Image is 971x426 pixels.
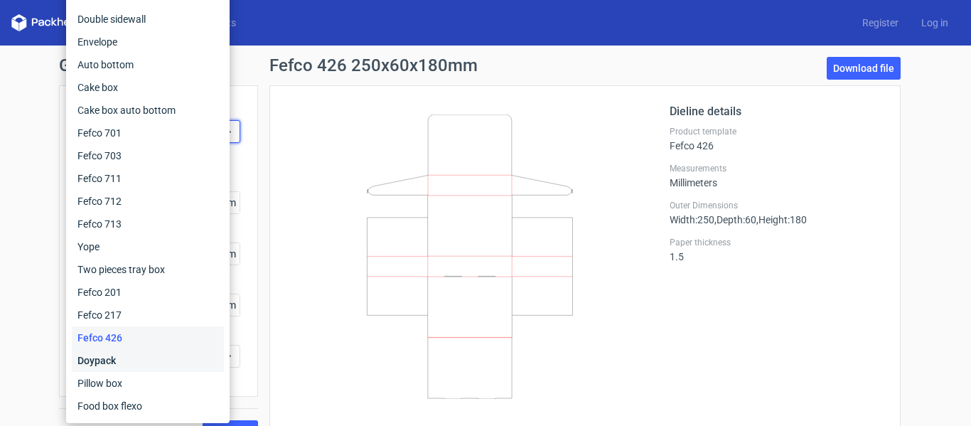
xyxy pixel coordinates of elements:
div: Fefco 703 [72,144,224,167]
div: Food box flexo [72,395,224,417]
div: Fefco 426 [72,326,224,349]
div: Auto bottom [72,53,224,76]
div: Fefco 712 [72,190,224,213]
div: Pillow box [72,372,224,395]
div: Cake box [72,76,224,99]
div: Millimeters [670,163,883,188]
div: Fefco 713 [72,213,224,235]
h2: Dieline details [670,103,883,120]
div: Fefco 426 [670,126,883,151]
a: Register [851,16,910,30]
span: Width : 250 [670,214,714,225]
label: Product template [670,126,883,137]
a: Download file [827,57,901,80]
span: , Depth : 60 [714,214,756,225]
div: Cake box auto bottom [72,99,224,122]
span: , Height : 180 [756,214,807,225]
div: Fefco 711 [72,167,224,190]
div: Two pieces tray box [72,258,224,281]
label: Measurements [670,163,883,174]
div: Envelope [72,31,224,53]
div: Fefco 201 [72,281,224,304]
div: Doypack [72,349,224,372]
div: Yope [72,235,224,258]
label: Paper thickness [670,237,883,248]
div: Fefco 217 [72,304,224,326]
div: 1.5 [670,237,883,262]
div: Fefco 701 [72,122,224,144]
div: Double sidewall [72,8,224,31]
label: Outer Dimensions [670,200,883,211]
h1: Fefco 426 250x60x180mm [269,57,478,74]
a: Log in [910,16,960,30]
h1: Generate new dieline [59,57,912,74]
